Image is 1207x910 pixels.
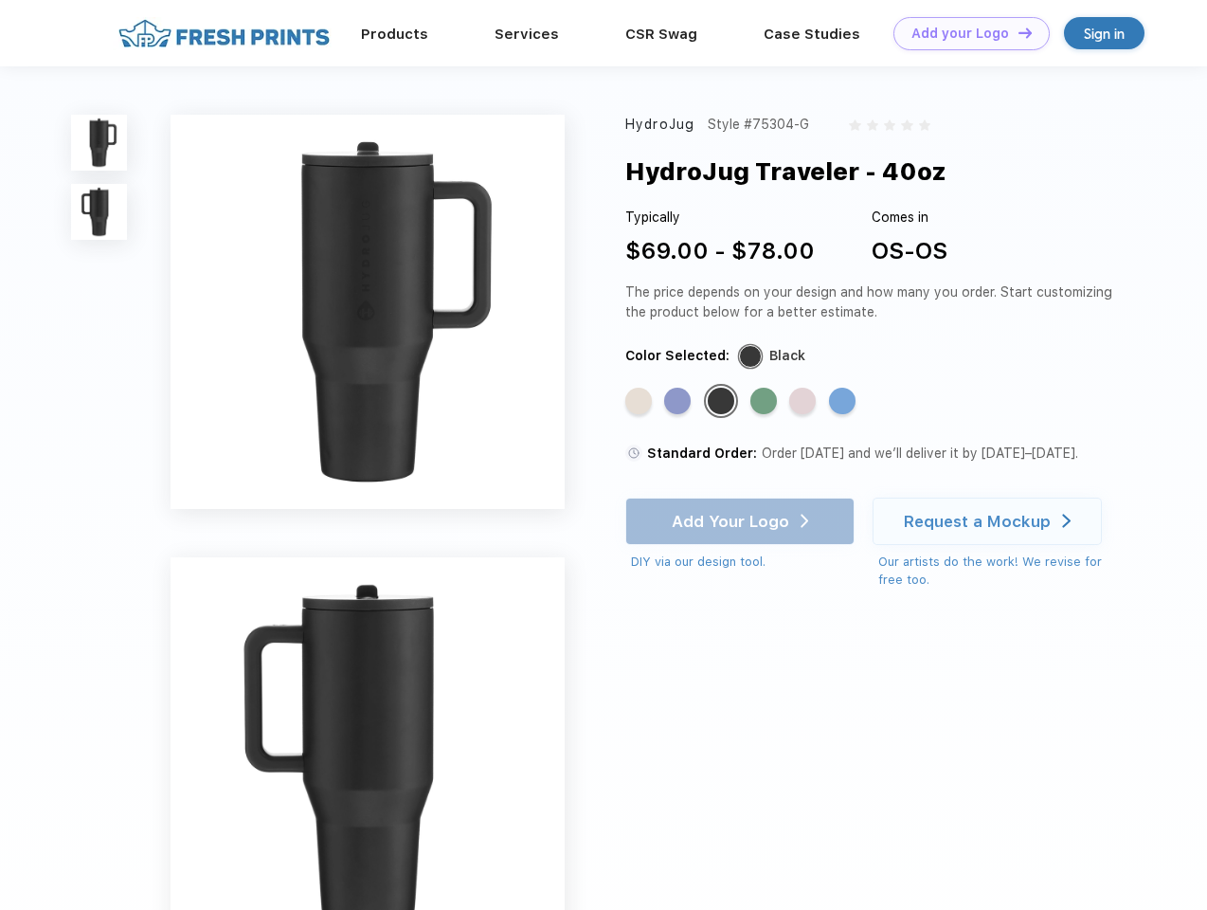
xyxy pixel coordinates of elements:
[631,553,855,572] div: DIY via our design tool.
[708,115,809,135] div: Style #75304-G
[867,119,878,131] img: gray_star.svg
[849,119,860,131] img: gray_star.svg
[625,445,642,462] img: standard order
[625,282,1120,322] div: The price depends on your design and how many you order. Start customizing the product below for ...
[789,388,816,414] div: Pink Sand
[1084,23,1125,45] div: Sign in
[625,115,694,135] div: HydroJug
[113,17,335,50] img: fo%20logo%202.webp
[171,115,565,509] img: func=resize&h=640
[901,119,912,131] img: gray_star.svg
[750,388,777,414] div: Sage
[1018,27,1032,38] img: DT
[884,119,895,131] img: gray_star.svg
[647,446,757,461] span: Standard Order:
[625,154,946,190] div: HydroJug Traveler - 40oz
[769,346,805,366] div: Black
[919,119,930,131] img: gray_star.svg
[762,446,1078,461] span: Order [DATE] and we’ll deliver it by [DATE]–[DATE].
[71,184,127,240] img: func=resize&h=100
[1064,17,1144,49] a: Sign in
[708,388,734,414] div: Black
[361,26,428,43] a: Products
[664,388,691,414] div: Peri
[872,208,947,227] div: Comes in
[625,234,815,268] div: $69.00 - $78.00
[878,553,1120,590] div: Our artists do the work! We revise for free too.
[625,208,815,227] div: Typically
[625,388,652,414] div: Cream
[625,346,730,366] div: Color Selected:
[1062,514,1071,528] img: white arrow
[872,234,947,268] div: OS-OS
[911,26,1009,42] div: Add your Logo
[829,388,856,414] div: Riptide
[904,512,1051,531] div: Request a Mockup
[71,115,127,171] img: func=resize&h=100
